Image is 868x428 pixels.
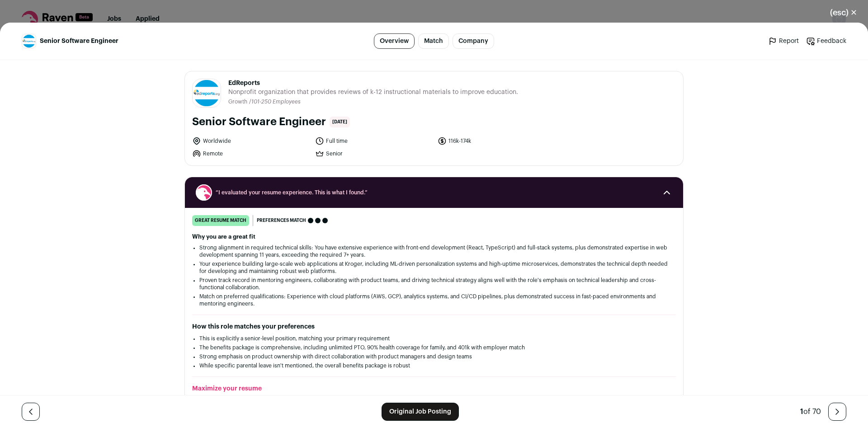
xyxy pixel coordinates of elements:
h2: Maximize your resume [192,384,676,393]
li: Worldwide [192,136,310,146]
li: Proven track record in mentoring engineers, collaborating with product teams, and driving technic... [199,277,669,291]
span: “I evaluated your resume experience. This is what I found.” [216,189,652,196]
a: Feedback [806,37,846,46]
li: Remote [192,149,310,158]
span: EdReports [228,79,518,88]
li: The benefits package is comprehensive, including unlimited PTO, 90% health coverage for family, a... [199,344,669,351]
li: Match on preferred qualifications: Experience with cloud platforms (AWS, GCP), analytics systems,... [199,293,669,307]
li: Your experience building large-scale web applications at Kroger, including ML-driven personalizat... [199,260,669,275]
li: Growth [228,99,249,105]
li: Strong emphasis on product ownership with direct collaboration with product managers and design t... [199,353,669,360]
button: Close modal [819,3,868,23]
li: 116k-174k [438,136,555,146]
span: Nonprofit organization that provides reviews of k-12 instructional materials to improve education. [228,88,518,97]
li: This is explicitly a senior-level position, matching your primary requirement [199,335,669,342]
img: 84f8fc0183fe80247a94b53888957dbb1f0e133ba88c0a24ee696720e067283f.jpg [22,34,36,48]
h2: How this role matches your preferences [192,322,676,331]
li: Strong alignment in required technical skills: You have extensive experience with front-end devel... [199,244,669,259]
a: Overview [374,33,415,49]
span: 101-250 Employees [251,99,301,104]
div: great resume match [192,215,249,226]
img: 84f8fc0183fe80247a94b53888957dbb1f0e133ba88c0a24ee696720e067283f.jpg [193,79,221,107]
h2: Why you are a great fit [192,233,676,240]
h1: Senior Software Engineer [192,115,326,129]
li: Full time [315,136,433,146]
span: Preferences match [257,216,306,225]
div: of 70 [800,406,821,417]
span: [DATE] [330,117,350,127]
a: Original Job Posting [382,403,459,421]
li: / [249,99,301,105]
a: Company [453,33,494,49]
li: While specific parental leave isn't mentioned, the overall benefits package is robust [199,362,669,369]
span: 1 [800,408,803,415]
a: Match [418,33,449,49]
span: Senior Software Engineer [40,37,118,46]
li: Senior [315,149,433,158]
a: Report [768,37,799,46]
